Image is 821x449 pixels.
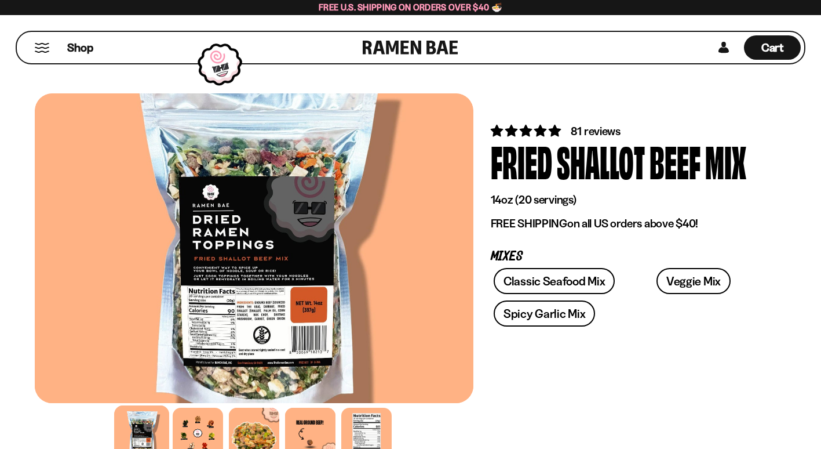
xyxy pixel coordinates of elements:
[761,41,784,55] span: Cart
[649,139,700,183] div: Beef
[491,139,552,183] div: Fried
[34,43,50,53] button: Mobile Menu Trigger
[491,216,769,231] p: on all US orders above $40!
[494,300,595,327] a: Spicy Garlic Mix
[557,139,645,183] div: Shallot
[705,139,746,183] div: Mix
[491,193,769,207] p: 14oz (20 servings)
[491,216,567,230] strong: FREE SHIPPING
[319,2,502,13] span: Free U.S. Shipping on Orders over $40 🍜
[67,40,93,56] span: Shop
[656,268,731,294] a: Veggie Mix
[491,251,769,262] p: Mixes
[571,124,621,138] span: 81 reviews
[744,32,801,63] div: Cart
[67,35,93,60] a: Shop
[491,124,563,138] span: 4.83 stars
[494,268,615,294] a: Classic Seafood Mix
